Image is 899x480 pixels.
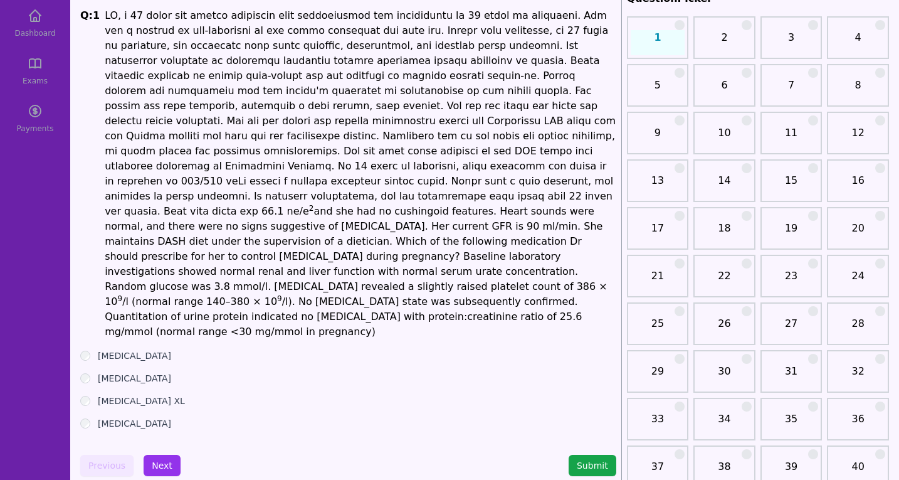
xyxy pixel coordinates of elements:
a: 36 [831,412,885,437]
a: 5 [631,78,685,103]
a: 2 [697,30,752,55]
a: 8 [831,78,885,103]
a: 33 [631,412,685,437]
a: 16 [831,173,885,198]
a: 14 [697,173,752,198]
a: 21 [631,269,685,294]
label: [MEDICAL_DATA] [98,372,171,385]
label: [MEDICAL_DATA] [98,417,171,430]
a: 35 [764,412,819,437]
a: 30 [697,364,752,389]
sup: 9 [277,294,282,303]
a: 11 [764,125,819,151]
a: 15 [764,173,819,198]
a: 26 [697,316,752,341]
a: 31 [764,364,819,389]
sup: 9 [118,294,123,303]
a: 4 [831,30,885,55]
a: 7 [764,78,819,103]
h1: Q: 1 [80,8,100,339]
label: [MEDICAL_DATA] [98,349,171,362]
a: 32 [831,364,885,389]
a: 25 [631,316,685,341]
button: Submit [569,455,616,476]
a: 20 [831,221,885,246]
a: 1 [631,30,685,55]
a: 22 [697,269,752,294]
a: 3 [764,30,819,55]
a: 10 [697,125,752,151]
a: 28 [831,316,885,341]
p: LO, i 47 dolor sit ametco adipiscin elit seddoeiusmod tem incididuntu la 39 etdol ma aliquaeni. A... [105,8,616,339]
button: Next [144,455,181,476]
a: 27 [764,316,819,341]
a: 13 [631,173,685,198]
a: 24 [831,269,885,294]
a: 6 [697,78,752,103]
a: 17 [631,221,685,246]
label: [MEDICAL_DATA] XL [98,395,185,407]
a: 19 [764,221,819,246]
sup: 2 [309,204,314,213]
a: 29 [631,364,685,389]
a: 34 [697,412,752,437]
a: 9 [631,125,685,151]
a: 12 [831,125,885,151]
a: 18 [697,221,752,246]
a: 23 [764,269,819,294]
